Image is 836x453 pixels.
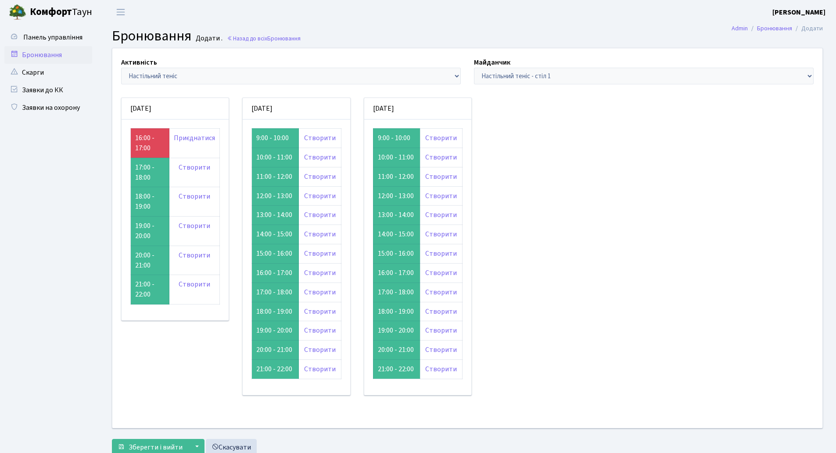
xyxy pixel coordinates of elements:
[425,172,457,181] a: Створити
[425,268,457,278] a: Створити
[304,172,336,181] a: Створити
[227,34,301,43] a: Назад до всіхБронювання
[304,191,336,201] a: Створити
[425,307,457,316] a: Створити
[425,364,457,374] a: Створити
[252,244,299,264] td: 15:00 - 16:00
[373,341,420,360] td: 20:00 - 21:00
[373,206,420,225] td: 13:00 - 14:00
[304,345,336,355] a: Створити
[30,5,72,19] b: Комфорт
[373,148,420,167] td: 10:00 - 11:00
[373,360,420,379] td: 21:00 - 22:00
[425,191,457,201] a: Створити
[304,133,336,143] a: Створити
[122,98,229,120] div: [DATE]
[131,187,169,217] td: 18:00 - 19:00
[129,442,183,452] span: Зберегти і вийти
[425,345,457,355] a: Створити
[23,33,83,42] span: Панель управління
[772,7,825,17] b: [PERSON_NAME]
[4,29,92,46] a: Панель управління
[304,307,336,316] a: Створити
[30,5,92,20] span: Таун
[732,24,748,33] a: Admin
[373,283,420,302] td: 17:00 - 18:00
[252,167,299,186] td: 11:00 - 12:00
[252,302,299,321] td: 18:00 - 19:00
[252,283,299,302] td: 17:00 - 18:00
[304,268,336,278] a: Створити
[252,148,299,167] td: 10:00 - 11:00
[425,133,457,143] a: Створити
[373,225,420,244] td: 14:00 - 15:00
[718,19,836,38] nav: breadcrumb
[131,158,169,187] td: 17:00 - 18:00
[252,341,299,360] td: 20:00 - 21:00
[9,4,26,21] img: logo.png
[373,321,420,341] td: 19:00 - 20:00
[252,360,299,379] td: 21:00 - 22:00
[373,263,420,283] td: 16:00 - 17:00
[174,133,215,143] a: Приєднатися
[304,326,336,335] a: Створити
[179,192,210,201] a: Створити
[373,302,420,321] td: 18:00 - 19:00
[425,152,457,162] a: Створити
[4,81,92,99] a: Заявки до КК
[304,152,336,162] a: Створити
[474,57,510,68] label: Майданчик
[304,364,336,374] a: Створити
[772,7,825,18] a: [PERSON_NAME]
[373,186,420,206] td: 12:00 - 13:00
[373,244,420,264] td: 15:00 - 16:00
[304,287,336,297] a: Створити
[373,167,420,186] td: 11:00 - 12:00
[252,263,299,283] td: 16:00 - 17:00
[304,210,336,220] a: Створити
[252,321,299,341] td: 19:00 - 20:00
[4,64,92,81] a: Скарги
[179,163,210,172] a: Створити
[304,249,336,258] a: Створити
[252,186,299,206] td: 12:00 - 13:00
[4,99,92,116] a: Заявки на охорону
[4,46,92,64] a: Бронювання
[425,249,457,258] a: Створити
[757,24,792,33] a: Бронювання
[425,229,457,239] a: Створити
[425,326,457,335] a: Створити
[304,229,336,239] a: Створити
[131,217,169,246] td: 19:00 - 20:00
[252,225,299,244] td: 14:00 - 15:00
[373,128,420,148] td: 9:00 - 10:00
[179,250,210,260] a: Створити
[110,5,132,19] button: Переключити навігацію
[179,221,210,231] a: Створити
[243,98,350,120] div: [DATE]
[252,128,299,148] td: 9:00 - 10:00
[112,26,191,46] span: Бронювання
[267,34,301,43] span: Бронювання
[194,34,222,43] small: Додати .
[252,206,299,225] td: 13:00 - 14:00
[179,279,210,289] a: Створити
[364,98,471,120] div: [DATE]
[792,24,823,33] li: Додати
[121,57,157,68] label: Активність
[425,287,457,297] a: Створити
[131,246,169,275] td: 20:00 - 21:00
[425,210,457,220] a: Створити
[135,133,154,153] a: 16:00 - 17:00
[131,275,169,304] td: 21:00 - 22:00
